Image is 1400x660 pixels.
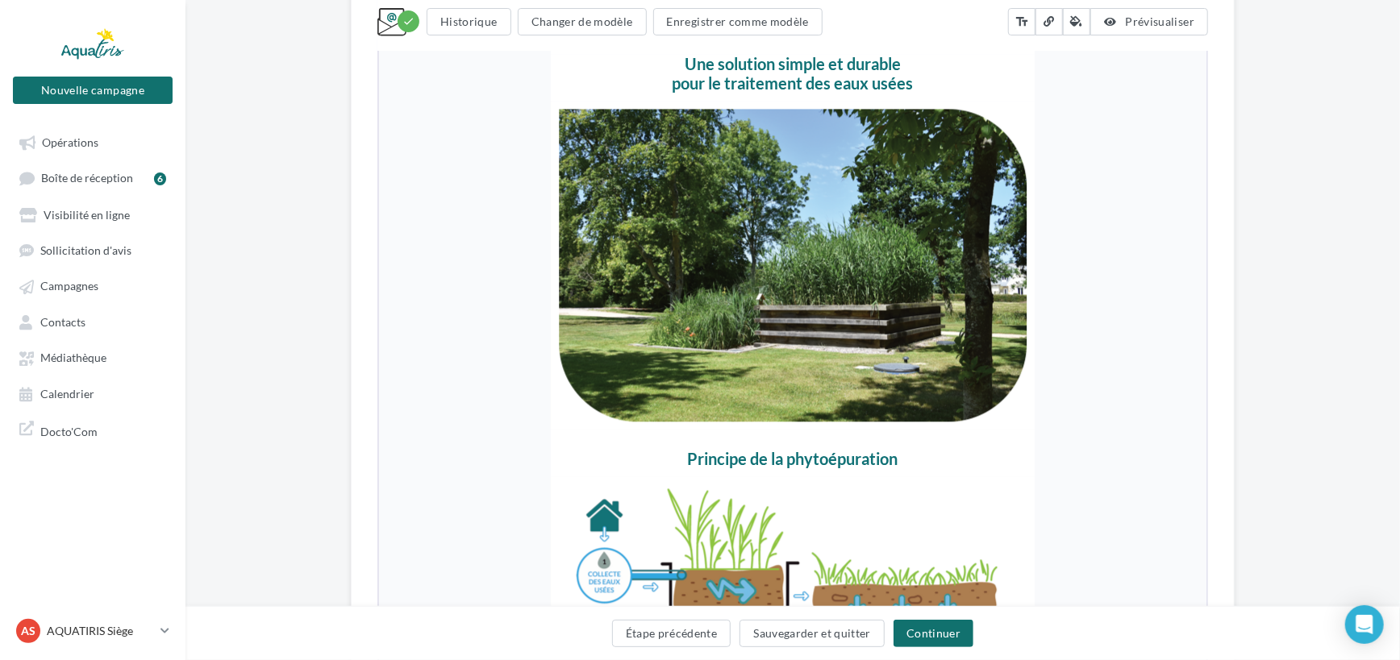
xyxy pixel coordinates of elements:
[154,172,166,185] div: 6
[13,616,173,646] a: AS AQUATIRIS Siège
[653,8,823,35] button: Enregistrer comme modèle
[10,414,176,446] a: Docto'Com
[10,498,27,514] i: open_with
[10,271,176,300] a: Campagnes
[40,421,98,439] span: Docto'Com
[620,597,636,620] i: save
[10,307,176,336] a: Contacts
[406,592,422,620] i: add
[612,620,731,647] button: Étape précédente
[10,235,176,264] a: Sollicitation d'avis
[1345,605,1384,644] div: Open Intercom Messenger
[1090,8,1208,35] button: Prévisualiser
[40,315,85,329] span: Contacts
[128,593,211,621] li: Dupliquer le bloc
[406,101,422,128] i: add
[42,135,98,149] span: Opérations
[611,593,702,621] li: Enregistrer le bloc
[40,351,106,365] span: Médiathèque
[46,597,62,620] i: settings
[40,387,94,401] span: Calendrier
[13,77,173,104] button: Nouvelle campagne
[137,597,153,620] i: content_copy
[44,208,130,222] span: Visibilité en ligne
[427,8,511,35] button: Historique
[10,200,176,229] a: Visibilité en ligne
[1126,15,1195,28] span: Prévisualiser
[715,597,731,620] i: delete
[10,342,176,372] a: Médiathèque
[399,591,428,620] li: Ajouter un bloc
[1008,8,1035,35] button: text_fields
[398,10,419,32] div: Modifications enregistrées
[40,280,98,293] span: Campagnes
[10,127,176,156] a: Opérations
[518,8,647,35] button: Changer de modèle
[894,620,973,647] button: Continuer
[41,172,133,185] span: Boîte de réception
[47,623,154,639] p: AQUATIRIS Siège
[402,15,415,27] i: check
[10,379,176,408] a: Calendrier
[740,620,885,647] button: Sauvegarder et quitter
[1015,14,1029,30] i: text_fields
[706,593,791,621] li: Supprimer le bloc
[40,243,131,257] span: Sollicitation d'avis
[21,623,35,639] span: AS
[37,593,124,621] li: Configurer le bloc
[399,99,428,128] li: Ajouter un bloc
[10,163,176,193] a: Boîte de réception6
